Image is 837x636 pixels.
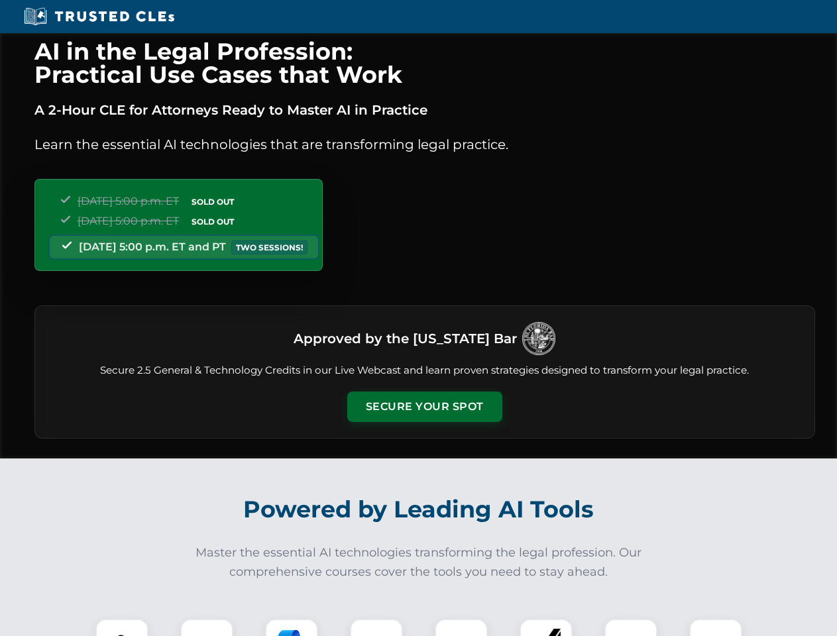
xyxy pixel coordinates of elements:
h1: AI in the Legal Profession: Practical Use Cases that Work [34,40,815,86]
h3: Approved by the [US_STATE] Bar [294,327,517,350]
p: Secure 2.5 General & Technology Credits in our Live Webcast and learn proven strategies designed ... [51,363,799,378]
p: A 2-Hour CLE for Attorneys Ready to Master AI in Practice [34,99,815,121]
span: [DATE] 5:00 p.m. ET [78,215,179,227]
span: [DATE] 5:00 p.m. ET [78,195,179,207]
span: SOLD OUT [187,215,239,229]
button: Secure Your Spot [347,392,502,422]
img: Trusted CLEs [20,7,178,26]
img: Logo [522,322,555,355]
p: Master the essential AI technologies transforming the legal profession. Our comprehensive courses... [187,543,651,582]
p: Learn the essential AI technologies that are transforming legal practice. [34,134,815,155]
span: SOLD OUT [187,195,239,209]
h2: Powered by Leading AI Tools [52,486,786,533]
